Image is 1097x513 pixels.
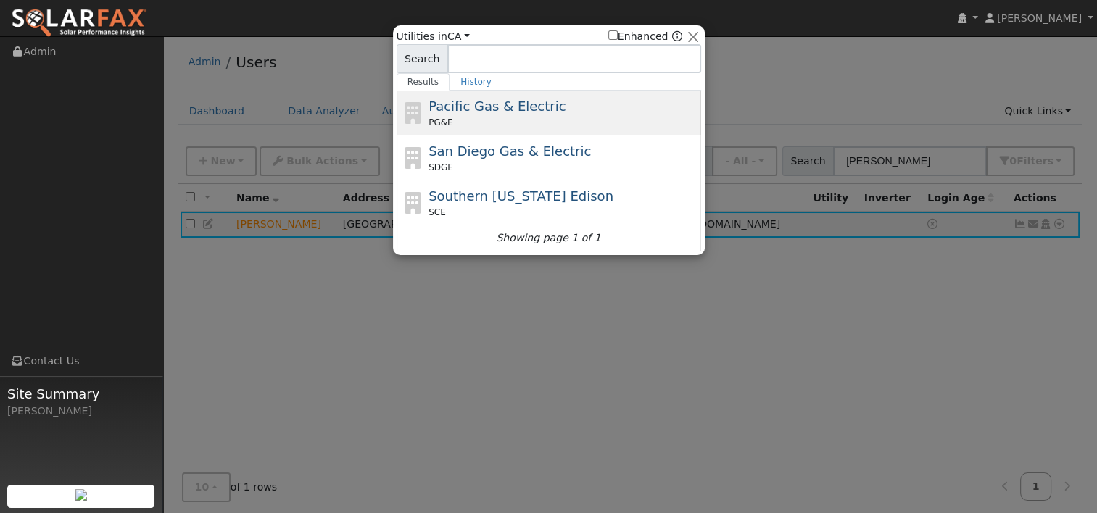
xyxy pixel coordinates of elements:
label: Enhanced [608,29,668,44]
a: Results [397,73,450,91]
span: Show enhanced providers [608,29,682,44]
span: SDGE [429,161,453,174]
span: PG&E [429,116,452,129]
span: [PERSON_NAME] [997,12,1082,24]
a: History [450,73,502,91]
span: SCE [429,206,446,219]
span: Pacific Gas & Electric [429,99,566,114]
div: [PERSON_NAME] [7,404,155,419]
img: SolarFax [11,8,147,38]
span: San Diego Gas & Electric [429,143,591,159]
span: Search [397,44,448,73]
i: Showing page 1 of 1 [496,230,600,246]
span: Southern [US_STATE] Edison [429,188,613,204]
span: Utilities in [397,29,470,44]
input: Enhanced [608,30,618,40]
img: retrieve [75,489,87,501]
span: Site Summary [7,384,155,404]
a: Enhanced Providers [671,30,682,42]
a: CA [447,30,470,42]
